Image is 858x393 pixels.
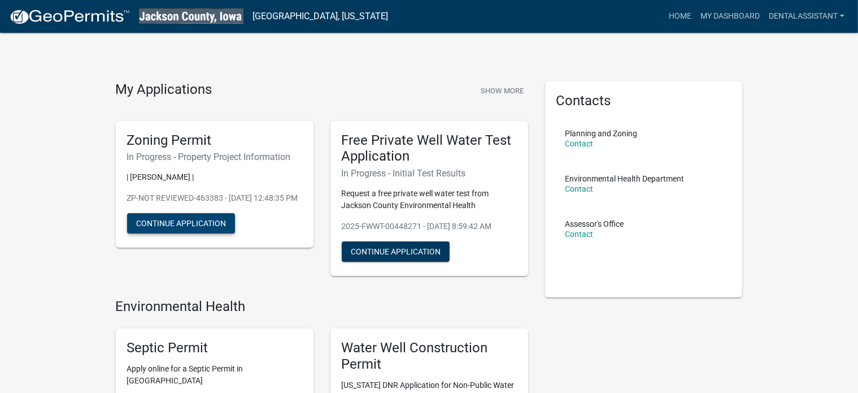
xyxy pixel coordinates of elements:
h5: Free Private Well Water Test Application [342,132,517,165]
h5: Septic Permit [127,340,302,356]
p: Environmental Health Department [565,175,685,183]
h4: My Applications [116,81,212,98]
p: Assessor's Office [565,220,624,228]
a: My Dashboard [696,6,764,27]
img: Jackson County, Iowa [139,8,243,24]
p: ZP-NOT REVIEWED-463383 - [DATE] 12:48:35 PM [127,192,302,204]
a: Contact [565,230,594,239]
h6: In Progress - Property Project Information [127,152,302,162]
a: [GEOGRAPHIC_DATA], [US_STATE] [252,7,388,26]
h5: Zoning Permit [127,132,302,149]
p: Planning and Zoning [565,129,638,137]
a: Dentalassistant [764,6,849,27]
h6: In Progress - Initial Test Results [342,168,517,179]
p: 2025-FWWT-00448271 - [DATE] 8:59:42 AM [342,221,517,232]
a: Contact [565,184,594,193]
button: Continue Application [342,241,450,262]
button: Continue Application [127,213,235,234]
h4: Environmental Health [116,299,528,315]
h5: Contacts [556,93,731,109]
p: Request a free private well water test from Jackson County Environmental Health [342,188,517,211]
p: Apply online for a Septic Permit in [GEOGRAPHIC_DATA] [127,363,302,387]
h5: Water Well Construction Permit [342,340,517,373]
a: Contact [565,139,594,148]
p: | [PERSON_NAME] | [127,171,302,183]
button: Show More [476,81,528,100]
a: Home [664,6,696,27]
